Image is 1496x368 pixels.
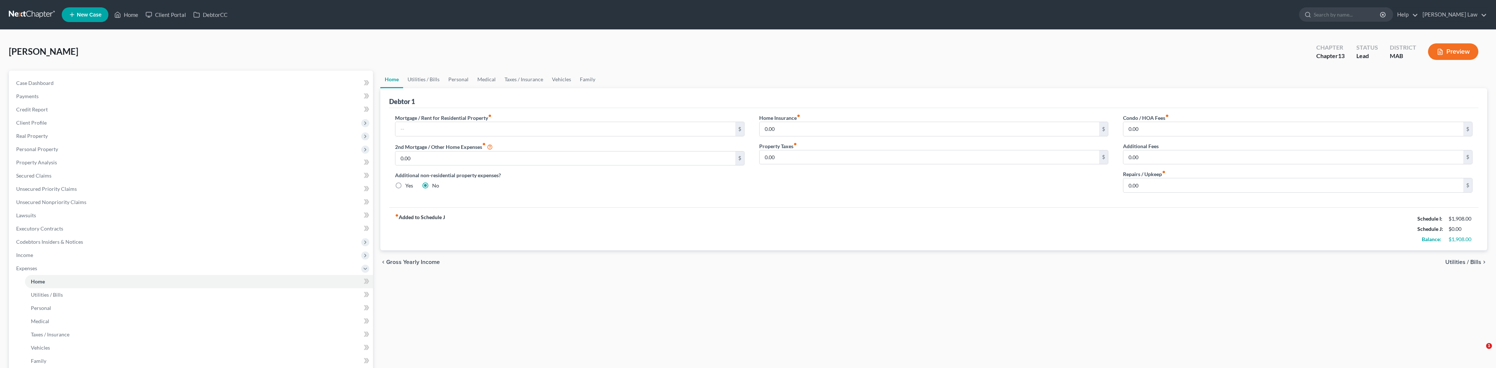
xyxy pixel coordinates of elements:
iframe: Intercom live chat [1471,343,1489,361]
span: Executory Contracts [16,225,63,232]
button: chevron_left Gross Yearly Income [380,259,440,265]
span: Unsecured Priority Claims [16,186,77,192]
i: fiber_manual_record [488,114,492,118]
span: Secured Claims [16,172,51,179]
label: 2nd Mortgage / Other Home Expenses [395,142,493,151]
strong: Balance: [1422,236,1441,242]
div: $ [1463,178,1472,192]
button: Preview [1428,43,1478,60]
div: Chapter [1316,43,1345,52]
a: Unsecured Priority Claims [10,182,373,196]
a: Utilities / Bills [25,288,373,301]
input: Search by name... [1314,8,1381,21]
span: 1 [1486,343,1492,349]
strong: Added to Schedule J [395,214,445,244]
i: fiber_manual_record [1162,170,1166,174]
span: Gross Yearly Income [386,259,440,265]
span: Taxes / Insurance [31,331,69,337]
a: Property Analysis [10,156,373,169]
a: Vehicles [25,341,373,354]
span: 13 [1338,52,1345,59]
div: $ [1463,150,1472,164]
div: Lead [1356,52,1378,60]
a: DebtorCC [190,8,231,21]
span: Lawsuits [16,212,36,218]
i: fiber_manual_record [793,142,797,146]
div: Chapter [1316,52,1345,60]
input: -- [760,150,1099,164]
span: Property Analysis [16,159,57,165]
a: Personal [25,301,373,315]
span: Medical [31,318,49,324]
span: Personal [31,305,51,311]
input: -- [395,151,735,165]
a: Executory Contracts [10,222,373,235]
i: fiber_manual_record [395,214,399,217]
strong: Schedule I: [1417,215,1442,222]
span: Client Profile [16,119,47,126]
button: Utilities / Bills chevron_right [1445,259,1487,265]
div: $1,908.00 [1449,215,1472,222]
input: -- [1123,150,1463,164]
label: Mortgage / Rent for Residential Property [395,114,492,122]
input: -- [1123,122,1463,136]
label: No [432,182,439,189]
a: Unsecured Nonpriority Claims [10,196,373,209]
div: $ [1099,150,1108,164]
label: Repairs / Upkeep [1123,170,1166,178]
div: $0.00 [1449,225,1472,233]
label: Condo / HOA Fees [1123,114,1169,122]
label: Additional Fees [1123,142,1159,150]
span: Credit Report [16,106,48,112]
span: Real Property [16,133,48,139]
span: [PERSON_NAME] [9,46,78,57]
span: Case Dashboard [16,80,54,86]
a: [PERSON_NAME] Law [1419,8,1487,21]
i: fiber_manual_record [482,142,486,146]
input: -- [395,122,735,136]
span: Codebtors Insiders & Notices [16,239,83,245]
a: Taxes / Insurance [500,71,548,88]
span: Vehicles [31,344,50,351]
a: Lawsuits [10,209,373,222]
div: $ [1463,122,1472,136]
span: Family [31,358,46,364]
span: Personal Property [16,146,58,152]
i: fiber_manual_record [1165,114,1169,118]
label: Home Insurance [759,114,800,122]
div: $ [735,151,744,165]
a: Vehicles [548,71,575,88]
a: Personal [444,71,473,88]
a: Family [25,354,373,368]
a: Help [1393,8,1418,21]
a: Utilities / Bills [403,71,444,88]
a: Home [25,275,373,288]
input: -- [1123,178,1463,192]
a: Case Dashboard [10,76,373,90]
div: Status [1356,43,1378,52]
span: Utilities / Bills [1445,259,1481,265]
a: Client Portal [142,8,190,21]
a: Medical [473,71,500,88]
i: chevron_right [1481,259,1487,265]
span: Expenses [16,265,37,271]
span: New Case [77,12,101,18]
a: Home [380,71,403,88]
div: $1,908.00 [1449,236,1472,243]
a: Payments [10,90,373,103]
a: Home [111,8,142,21]
span: Payments [16,93,39,99]
i: fiber_manual_record [797,114,800,118]
input: -- [760,122,1099,136]
div: $ [1099,122,1108,136]
label: Additional non-residential property expenses? [395,171,745,179]
a: Medical [25,315,373,328]
div: District [1390,43,1416,52]
span: Unsecured Nonpriority Claims [16,199,86,205]
div: $ [735,122,744,136]
a: Taxes / Insurance [25,328,373,341]
div: MAB [1390,52,1416,60]
label: Yes [405,182,413,189]
a: Secured Claims [10,169,373,182]
strong: Schedule J: [1417,226,1443,232]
